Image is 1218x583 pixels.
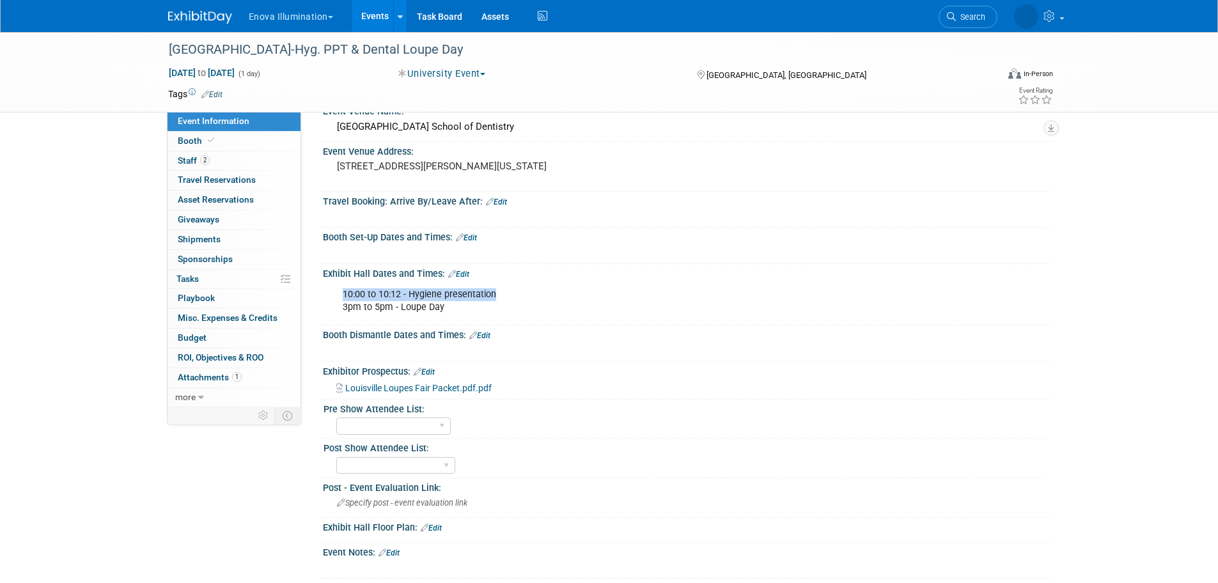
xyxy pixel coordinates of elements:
[168,270,301,289] a: Tasks
[164,38,978,61] div: [GEOGRAPHIC_DATA]-Hyg. PPT & Dental Loupe Day
[178,136,217,146] span: Booth
[196,68,208,78] span: to
[178,155,210,166] span: Staff
[323,362,1050,378] div: Exhibitor Prospectus:
[168,329,301,348] a: Budget
[323,264,1050,281] div: Exhibit Hall Dates and Times:
[168,190,301,210] a: Asset Reservations
[178,332,207,343] span: Budget
[168,368,301,387] a: Attachments1
[1014,4,1038,29] img: Sarah Swinick
[379,548,400,557] a: Edit
[178,352,263,362] span: ROI, Objectives & ROO
[334,282,910,320] div: 10:00 to 10:12 - Hygiene presentation 3pm to 5pm - Loupe Day
[178,194,254,205] span: Asset Reservations
[336,383,492,393] a: Louisville Loupes Fair Packet.pdf.pdf
[178,254,233,264] span: Sponsorships
[469,331,490,340] a: Edit
[486,198,507,206] a: Edit
[345,383,492,393] span: Louisville Loupes Fair Packet.pdf.pdf
[956,12,985,22] span: Search
[323,518,1050,534] div: Exhibit Hall Floor Plan:
[168,11,232,24] img: ExhibitDay
[168,388,301,407] a: more
[178,372,242,382] span: Attachments
[178,293,215,303] span: Playbook
[323,228,1050,244] div: Booth Set-Up Dates and Times:
[168,230,301,249] a: Shipments
[414,368,435,377] a: Edit
[1023,69,1053,79] div: In-Person
[168,171,301,190] a: Travel Reservations
[1018,88,1052,94] div: Event Rating
[323,543,1050,559] div: Event Notes:
[178,313,277,323] span: Misc. Expenses & Credits
[337,498,467,508] span: Specify post - event evaluation link
[323,192,1050,208] div: Travel Booking: Arrive By/Leave After:
[201,90,223,99] a: Edit
[178,116,249,126] span: Event Information
[178,175,256,185] span: Travel Reservations
[178,234,221,244] span: Shipments
[922,66,1054,86] div: Event Format
[939,6,997,28] a: Search
[1008,68,1021,79] img: Format-Inperson.png
[232,372,242,382] span: 1
[200,155,210,165] span: 2
[253,407,275,424] td: Personalize Event Tab Strip
[168,88,223,100] td: Tags
[208,137,214,144] i: Booth reservation complete
[394,67,490,81] button: University Event
[175,392,196,402] span: more
[168,67,235,79] span: [DATE] [DATE]
[323,142,1050,158] div: Event Venue Address:
[176,274,199,284] span: Tasks
[324,439,1045,455] div: Post Show Attendee List:
[168,250,301,269] a: Sponsorships
[323,478,1050,494] div: Post - Event Evaluation Link:
[168,210,301,229] a: Giveaways
[168,152,301,171] a: Staff2
[237,70,260,78] span: (1 day)
[337,160,612,172] pre: [STREET_ADDRESS][PERSON_NAME][US_STATE]
[421,524,442,532] a: Edit
[168,289,301,308] a: Playbook
[168,132,301,151] a: Booth
[323,325,1050,342] div: Booth Dismantle Dates and Times:
[332,117,1041,137] div: [GEOGRAPHIC_DATA] School of Dentistry
[168,348,301,368] a: ROI, Objectives & ROO
[707,70,866,80] span: [GEOGRAPHIC_DATA], [GEOGRAPHIC_DATA]
[324,400,1045,416] div: Pre Show Attendee List:
[168,112,301,131] a: Event Information
[178,214,219,224] span: Giveaways
[274,407,301,424] td: Toggle Event Tabs
[168,309,301,328] a: Misc. Expenses & Credits
[456,233,477,242] a: Edit
[448,270,469,279] a: Edit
